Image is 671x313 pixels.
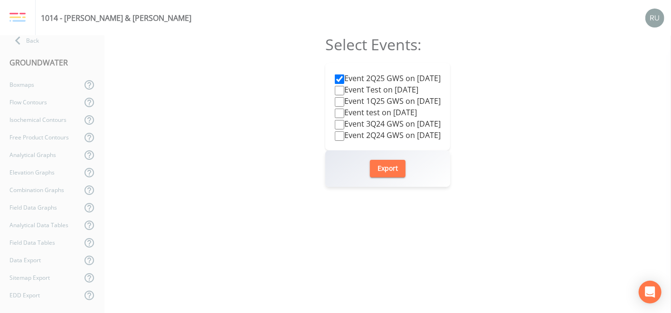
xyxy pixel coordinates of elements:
input: Event test on [DATE] [335,109,344,118]
input: Event 2Q24 GWS on [DATE] [335,131,344,141]
div: 1014 - [PERSON_NAME] & [PERSON_NAME] [41,12,191,24]
label: Event test on [DATE] [335,107,417,118]
input: Event Test on [DATE] [335,86,344,95]
label: Event 3Q24 GWS on [DATE] [335,118,441,129]
input: Event 2Q25 GWS on [DATE] [335,74,344,84]
img: a5c06d64ce99e847b6841ccd0307af82 [645,9,664,28]
label: Event 2Q24 GWS on [DATE] [335,129,441,141]
input: Event 3Q24 GWS on [DATE] [335,120,344,129]
label: Event 2Q25 GWS on [DATE] [335,73,441,84]
input: Event 1Q25 GWS on [DATE] [335,97,344,107]
label: Event 1Q25 GWS on [DATE] [335,95,441,107]
label: Event Test on [DATE] [335,84,418,95]
h2: Select Events: [325,36,450,54]
div: Open Intercom Messenger [639,281,662,304]
button: Export [370,160,406,177]
img: logo [9,12,26,23]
